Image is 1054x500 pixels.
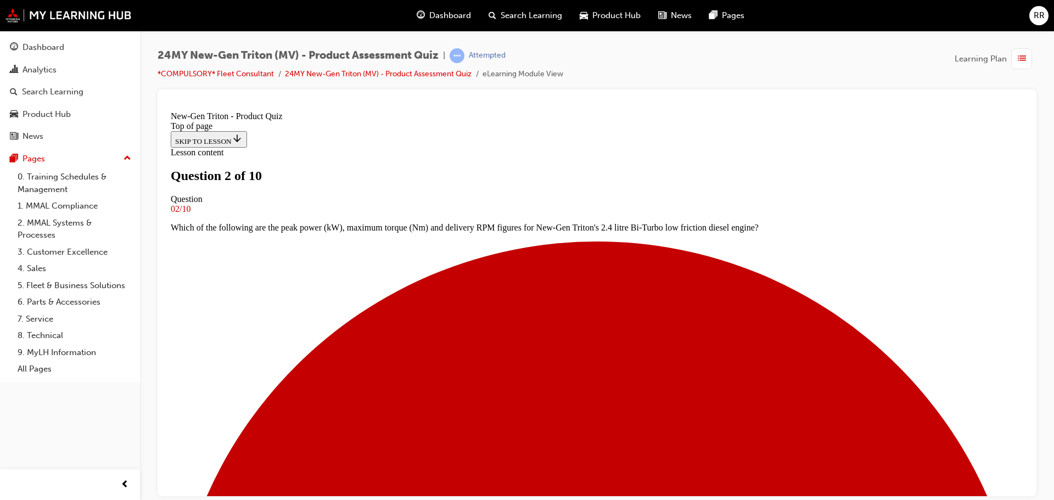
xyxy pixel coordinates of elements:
[955,53,1007,65] span: Learning Plan
[13,244,136,261] a: 3. Customer Excellence
[10,154,18,164] span: pages-icon
[480,4,571,27] a: search-iconSearch Learning
[10,87,18,97] span: search-icon
[13,168,136,198] a: 0. Training Schedules & Management
[408,4,480,27] a: guage-iconDashboard
[13,277,136,294] a: 5. Fleet & Business Solutions
[4,149,136,169] button: Pages
[4,97,857,107] div: 02/10
[489,9,496,23] span: search-icon
[4,60,136,80] a: Analytics
[1034,9,1045,22] span: RR
[23,108,71,121] div: Product Hub
[4,61,857,76] h1: Question 2 of 10
[10,132,18,142] span: news-icon
[10,65,18,75] span: chart-icon
[23,130,43,143] div: News
[658,9,666,23] span: news-icon
[158,49,439,62] span: 24MY New-Gen Triton (MV) - Product Assessment Quiz
[450,48,464,63] span: learningRecordVerb_ATTEMPT-icon
[429,9,471,22] span: Dashboard
[121,478,129,492] span: prev-icon
[1018,52,1026,66] span: list-icon
[13,361,136,378] a: All Pages
[158,69,274,78] a: *COMPULSORY* Fleet Consultant
[4,126,136,147] a: News
[483,68,563,81] li: eLearning Module View
[1029,6,1049,25] button: RR
[13,198,136,215] a: 1. MMAL Compliance
[592,9,641,22] span: Product Hub
[955,48,1036,69] button: Learning Plan
[285,69,472,78] a: 24MY New-Gen Triton (MV) - Product Assessment Quiz
[13,215,136,244] a: 2. MMAL Systems & Processes
[649,4,700,27] a: news-iconNews
[469,50,506,61] div: Attempted
[4,41,57,50] span: Lesson content
[671,9,692,22] span: News
[23,153,45,165] div: Pages
[4,24,81,41] button: SKIP TO LESSON
[4,82,136,102] a: Search Learning
[580,9,588,23] span: car-icon
[5,8,132,23] img: mmal
[4,104,136,125] a: Product Hub
[4,4,857,14] div: New-Gen Triton - Product Quiz
[13,327,136,344] a: 8. Technical
[4,87,857,97] div: Question
[443,49,445,62] span: |
[417,9,425,23] span: guage-icon
[4,35,136,149] button: DashboardAnalyticsSearch LearningProduct HubNews
[10,110,18,120] span: car-icon
[13,260,136,277] a: 4. Sales
[13,344,136,361] a: 9. MyLH Information
[23,64,57,76] div: Analytics
[9,30,76,38] span: SKIP TO LESSON
[4,116,857,126] p: Which of the following are the peak power (kW), maximum torque (Nm) and delivery RPM figures for ...
[571,4,649,27] a: car-iconProduct Hub
[22,86,83,98] div: Search Learning
[700,4,753,27] a: pages-iconPages
[10,43,18,53] span: guage-icon
[124,151,131,166] span: up-icon
[13,311,136,328] a: 7. Service
[4,37,136,58] a: Dashboard
[4,14,857,24] div: Top of page
[722,9,744,22] span: Pages
[501,9,562,22] span: Search Learning
[23,41,64,54] div: Dashboard
[709,9,717,23] span: pages-icon
[13,294,136,311] a: 6. Parts & Accessories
